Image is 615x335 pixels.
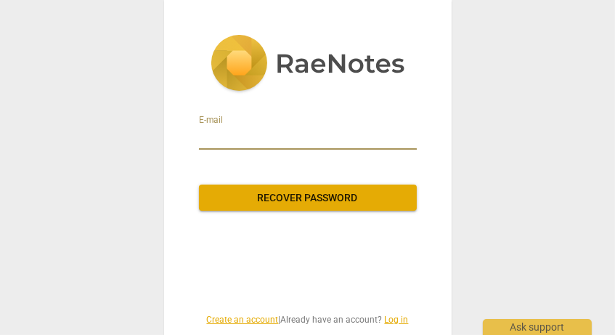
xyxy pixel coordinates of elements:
[211,35,405,94] img: 5ac2273c67554f335776073100b6d88f.svg
[207,315,279,325] a: Create an account
[483,319,592,335] div: Ask support
[199,314,417,326] span: | Already have an account?
[199,185,417,211] button: Recover password
[199,116,223,125] label: E-mail
[211,191,405,206] span: Recover password
[385,315,409,325] a: Log in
